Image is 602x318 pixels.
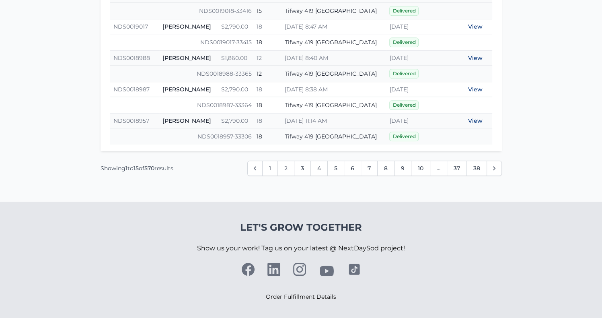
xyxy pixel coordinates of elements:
[101,161,502,176] nav: Pagination Navigation
[113,86,150,93] a: NDS0018987
[468,23,483,30] a: View
[113,54,150,62] a: NDS0018988
[377,161,394,176] a: Go to page 8
[110,128,254,145] td: NDS0018957-33306
[262,161,278,176] span: 1
[430,161,447,176] span: ...
[253,3,281,19] td: 15
[310,161,328,176] a: Go to page 4
[386,114,450,128] td: [DATE]
[281,51,386,66] td: [DATE] 8:40 AM
[197,234,405,263] p: Show us your work! Tag us on your latest @ NextDaySod project!
[253,82,281,97] td: 18
[253,128,281,145] td: 18
[386,19,450,34] td: [DATE]
[110,3,254,19] td: NDS0019018-33416
[281,82,386,97] td: [DATE] 8:38 AM
[281,19,386,34] td: [DATE] 8:47 AM
[110,66,254,82] td: NDS0018988-33365
[447,161,467,176] a: Go to page 37
[113,117,149,124] a: NDS0018957
[159,51,218,66] td: [PERSON_NAME]
[277,161,294,176] a: Go to page 2
[389,69,419,78] span: Delivered
[281,128,386,145] td: Tifway 419 [GEOGRAPHIC_DATA]
[281,66,386,82] td: Tifway 419 [GEOGRAPHIC_DATA]
[247,161,263,176] span: &laquo; Previous
[466,161,487,176] a: Go to page 38
[281,97,386,114] td: Tifway 419 [GEOGRAPHIC_DATA]
[218,19,253,34] td: $2,790.00
[253,97,281,114] td: 18
[389,37,419,47] span: Delivered
[468,54,483,62] a: View
[110,97,254,114] td: NDS0018987-33364
[159,114,218,128] td: [PERSON_NAME]
[386,82,450,97] td: [DATE]
[487,161,502,176] a: Next &raquo;
[113,23,148,30] a: NDS0019017
[281,3,386,19] td: Tifway 419 [GEOGRAPHIC_DATA]
[253,19,281,34] td: 18
[266,293,336,300] a: Order Fulfillment Details
[134,165,139,172] span: 15
[394,161,411,176] a: Go to page 9
[253,34,281,51] td: 18
[281,34,386,51] td: Tifway 419 [GEOGRAPHIC_DATA]
[218,114,253,128] td: $2,790.00
[253,66,281,82] td: 12
[218,82,253,97] td: $2,790.00
[468,86,483,93] a: View
[253,51,281,66] td: 12
[411,161,430,176] a: Go to page 10
[218,51,253,66] td: $1,860.00
[389,100,419,110] span: Delivered
[253,114,281,128] td: 18
[101,164,173,172] p: Showing to of results
[144,165,154,172] span: 570
[344,161,361,176] a: Go to page 6
[389,132,419,141] span: Delivered
[125,165,127,172] span: 1
[468,117,483,124] a: View
[197,221,405,234] h4: Let's Grow Together
[110,34,254,51] td: NDS0019017-33415
[281,114,386,128] td: [DATE] 11:14 AM
[389,6,419,16] span: Delivered
[159,82,218,97] td: [PERSON_NAME]
[159,19,218,34] td: [PERSON_NAME]
[294,161,311,176] a: Go to page 3
[361,161,378,176] a: Go to page 7
[386,51,450,66] td: [DATE]
[327,161,344,176] a: Go to page 5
